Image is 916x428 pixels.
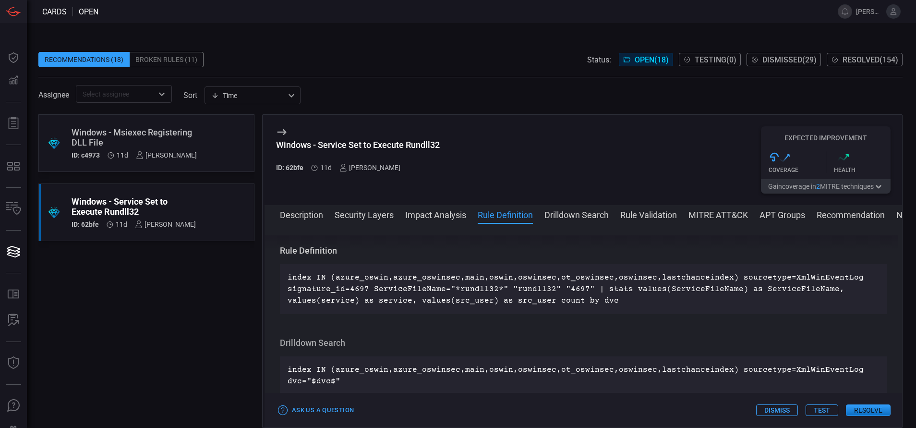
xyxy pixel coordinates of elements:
[320,164,332,171] span: Aug 10, 2025 9:09 AM
[72,151,100,159] h5: ID: c4973
[183,91,197,100] label: sort
[38,52,130,67] div: Recommendations (18)
[759,208,805,220] button: APT Groups
[276,164,303,171] h5: ID: 62bfe
[827,53,903,66] button: Resolved(154)
[478,208,533,220] button: Rule Definition
[834,167,891,173] div: Health
[2,112,25,135] button: Reports
[756,404,798,416] button: Dismiss
[856,8,882,15] span: [PERSON_NAME].[PERSON_NAME]
[806,404,838,416] button: Test
[276,140,440,150] div: Windows - Service Set to Execute Rundll32
[544,208,609,220] button: Drilldown Search
[155,87,169,101] button: Open
[405,208,466,220] button: Impact Analysis
[2,240,25,263] button: Cards
[846,404,891,416] button: Resolve
[619,53,673,66] button: Open(18)
[2,69,25,92] button: Detections
[761,134,891,142] h5: Expected Improvement
[587,55,611,64] span: Status:
[2,394,25,417] button: Ask Us A Question
[117,151,128,159] span: Aug 10, 2025 9:10 AM
[2,309,25,332] button: ALERT ANALYSIS
[843,55,898,64] span: Resolved ( 154 )
[280,245,887,257] h3: Rule Definition
[747,53,821,66] button: Dismissed(29)
[280,208,323,220] button: Description
[79,7,98,16] span: open
[72,220,99,228] h5: ID: 62bfe
[679,53,741,66] button: Testing(0)
[761,179,891,194] button: Gaincoverage in2MITRE techniques
[769,167,826,173] div: Coverage
[2,155,25,178] button: MITRE - Detection Posture
[688,208,748,220] button: MITRE ATT&CK
[288,364,879,387] p: index IN (azure_oswin,azure_oswinsec,main,oswin,oswinsec,ot_oswinsec,oswinsec,lastchanceindex) so...
[79,88,153,100] input: Select assignee
[620,208,677,220] button: Rule Validation
[276,403,356,418] button: Ask Us a Question
[339,164,400,171] div: [PERSON_NAME]
[211,91,285,100] div: Time
[635,55,669,64] span: Open ( 18 )
[335,208,394,220] button: Security Layers
[288,272,879,306] p: index IN (azure_oswin,azure_oswinsec,main,oswin,oswinsec,ot_oswinsec,oswinsec,lastchanceindex) so...
[135,220,196,228] div: [PERSON_NAME]
[42,7,67,16] span: Cards
[280,337,887,349] h3: Drilldown Search
[2,46,25,69] button: Dashboard
[136,151,197,159] div: [PERSON_NAME]
[816,183,820,190] span: 2
[695,55,736,64] span: Testing ( 0 )
[116,220,127,228] span: Aug 10, 2025 9:09 AM
[72,127,197,147] div: Windows - Msiexec Registering DLL File
[2,197,25,220] button: Inventory
[130,52,204,67] div: Broken Rules (11)
[2,352,25,375] button: Threat Intelligence
[762,55,817,64] span: Dismissed ( 29 )
[38,90,69,99] span: Assignee
[72,196,196,217] div: Windows - Service Set to Execute Rundll32
[817,208,885,220] button: Recommendation
[2,283,25,306] button: Rule Catalog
